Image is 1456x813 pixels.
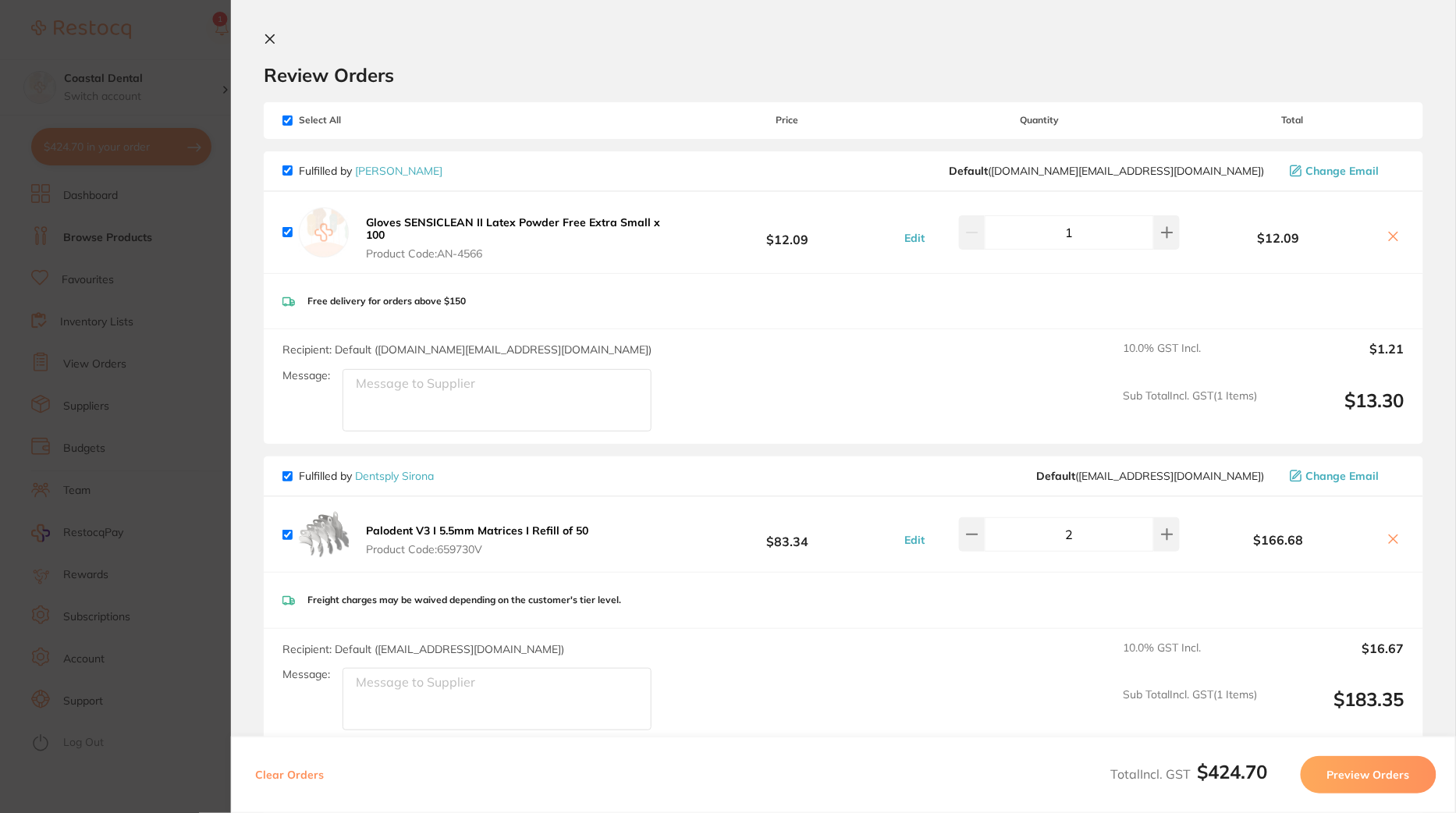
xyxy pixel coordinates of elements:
b: Default [949,164,988,178]
img: bTBpd3BveQ [299,509,349,559]
button: Edit [900,231,929,245]
p: Freight charges may be waived depending on the customer's tier level. [307,595,621,605]
output: $183.35 [1270,688,1405,731]
b: $12.09 [1180,231,1376,245]
output: $1.21 [1270,342,1405,376]
b: $166.68 [1180,533,1376,547]
a: Dentsply Sirona [355,469,434,483]
b: Default [1036,469,1075,483]
button: Change Email [1285,164,1405,178]
b: $424.70 [1198,760,1268,783]
b: $12.09 [675,218,900,247]
span: Change Email [1306,165,1380,177]
span: Recipient: Default ( [EMAIL_ADDRESS][DOMAIN_NAME] ) [282,642,564,656]
span: Quantity [900,115,1181,126]
span: Sub Total Incl. GST ( 1 Items) [1124,688,1258,731]
a: [PERSON_NAME] [355,164,442,178]
span: Total [1180,115,1405,126]
span: Sub Total Incl. GST ( 1 Items) [1124,389,1258,432]
button: Edit [900,533,929,547]
label: Message: [282,668,330,681]
button: Change Email [1285,469,1405,483]
output: $13.30 [1270,389,1405,432]
p: Fulfilled by [299,165,442,177]
span: Product Code: 659730V [366,543,588,556]
button: Clear Orders [250,756,328,793]
span: Product Code: AN-4566 [366,247,670,260]
button: Preview Orders [1301,756,1436,793]
span: Recipient: Default ( [DOMAIN_NAME][EMAIL_ADDRESS][DOMAIN_NAME] ) [282,343,652,357]
label: Message: [282,369,330,382]
output: $16.67 [1270,641,1405,676]
b: Palodent V3 I 5.5mm Matrices I Refill of 50 [366,524,588,538]
p: Fulfilled by [299,470,434,482]
span: Total Incl. GST [1111,766,1268,782]
img: ZTl4dmFrdQ [299,208,349,257]
span: Select All [282,115,439,126]
p: Free delivery for orders above $150 [307,296,466,307]
button: Palodent V3 I 5.5mm Matrices I Refill of 50 Product Code:659730V [361,524,593,556]
span: clientservices@dentsplysirona.com [1036,470,1265,482]
b: $83.34 [675,520,900,549]
h2: Review Orders [264,63,1423,87]
span: 10.0 % GST Incl. [1124,342,1258,376]
span: 10.0 % GST Incl. [1124,641,1258,676]
span: Change Email [1306,470,1380,482]
span: Price [675,115,900,126]
span: customer.care@henryschein.com.au [949,165,1265,177]
button: Gloves SENSICLEAN II Latex Powder Free Extra Small x 100 Product Code:AN-4566 [361,215,675,261]
b: Gloves SENSICLEAN II Latex Powder Free Extra Small x 100 [366,215,660,242]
